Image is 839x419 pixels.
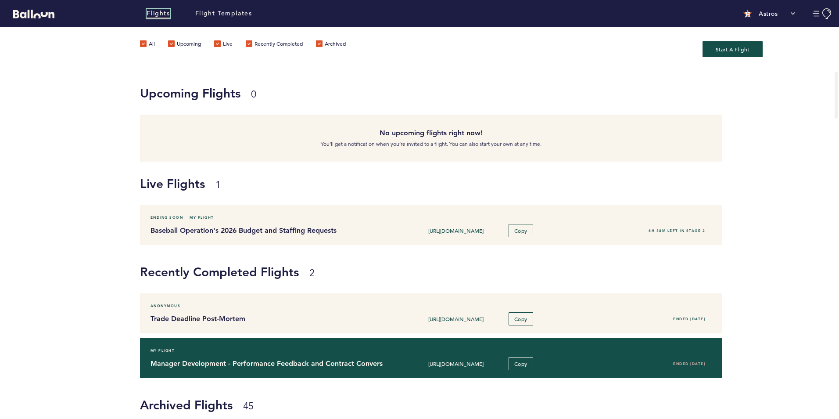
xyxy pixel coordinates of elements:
[251,88,256,100] small: 0
[739,5,800,22] button: Astros
[309,267,315,279] small: 2
[514,315,527,322] span: Copy
[151,213,183,222] span: Ending Soon
[140,396,832,414] h1: Archived Flights
[151,314,377,324] h4: Trade Deadline Post-Mortem
[509,312,533,325] button: Copy
[168,40,201,49] label: Upcoming
[190,213,214,222] span: My Flight
[147,128,716,138] h4: No upcoming flights right now!
[151,301,181,310] span: Anonymous
[703,41,763,57] button: Start A Flight
[246,40,303,49] label: Recently Completed
[215,179,221,191] small: 1
[509,357,533,370] button: Copy
[147,9,170,18] a: Flights
[13,10,54,18] svg: Balloon
[759,9,778,18] p: Astros
[151,346,175,355] span: My Flight
[140,175,832,192] h1: Live Flights
[316,40,346,49] label: Archived
[151,225,377,236] h4: Baseball Operation's 2026 Budget and Staffing Requests
[7,9,54,18] a: Balloon
[673,361,705,366] span: Ended [DATE]
[813,8,832,19] button: Manage Account
[514,360,527,367] span: Copy
[509,224,533,237] button: Copy
[514,227,527,234] span: Copy
[195,9,252,18] a: Flight Templates
[147,140,716,148] p: You’ll get a notification when you’re invited to a flight. You can also start your own at any time.
[673,317,705,321] span: Ended [DATE]
[140,84,716,102] h1: Upcoming Flights
[151,358,377,369] h4: Manager Development - Performance Feedback and Contract Conversations
[649,228,705,233] span: 6H 38M left in stage 2
[243,400,254,412] small: 45
[140,40,155,49] label: All
[214,40,233,49] label: Live
[140,263,832,281] h1: Recently Completed Flights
